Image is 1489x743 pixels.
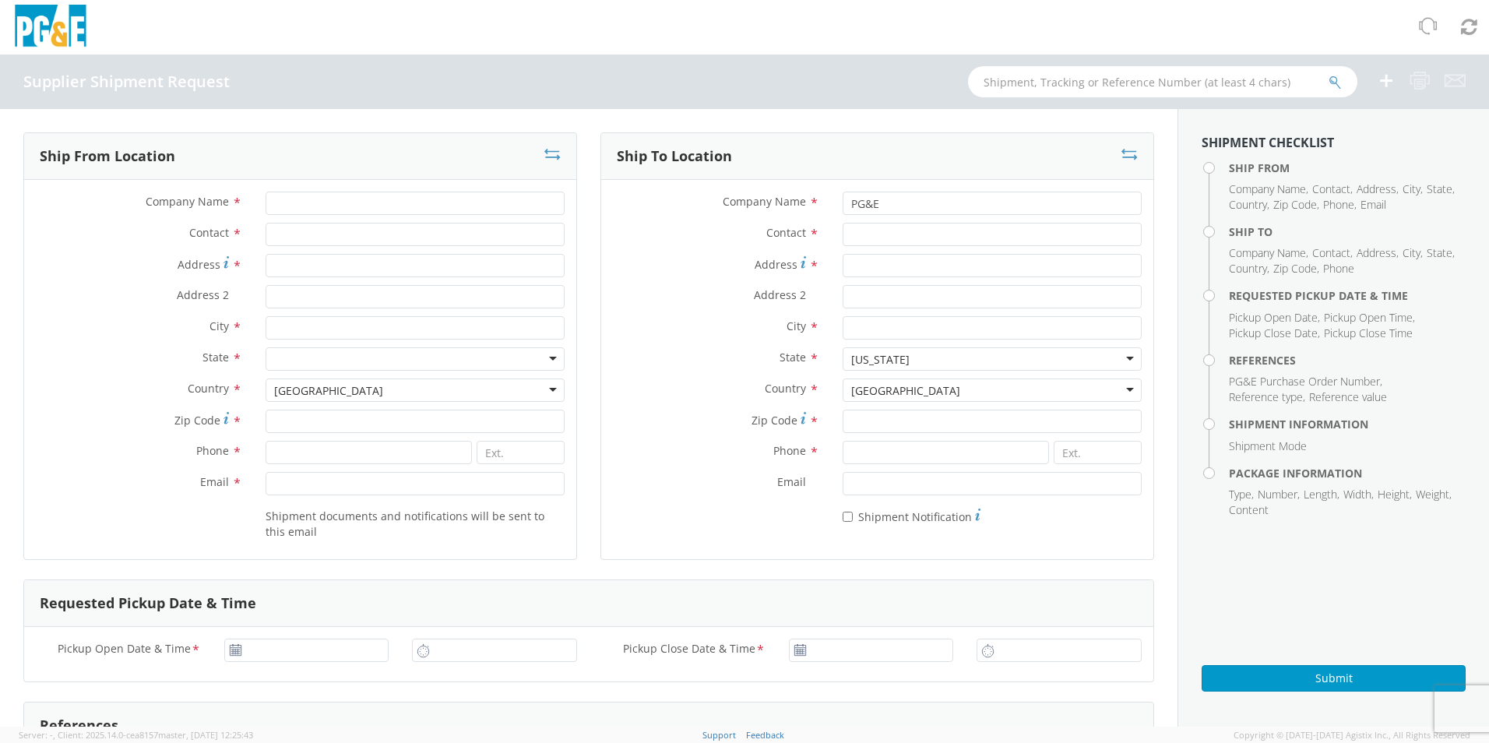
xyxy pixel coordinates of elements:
[1229,467,1466,479] h4: Package Information
[1312,245,1350,260] span: Contact
[1229,487,1254,502] li: ,
[1357,245,1396,260] span: Address
[1312,245,1353,261] li: ,
[40,596,256,611] h3: Requested Pickup Date & Time
[1229,226,1466,238] h4: Ship To
[23,73,230,90] h4: Supplier Shipment Request
[746,729,784,741] a: Feedback
[1427,245,1452,260] span: State
[266,506,565,540] label: Shipment documents and notifications will be sent to this email
[1273,261,1317,276] span: Zip Code
[1403,181,1423,197] li: ,
[765,381,806,396] span: Country
[617,149,732,164] h3: Ship To Location
[1343,487,1374,502] li: ,
[773,443,806,458] span: Phone
[1229,487,1251,502] span: Type
[1229,197,1269,213] li: ,
[1403,181,1420,196] span: City
[19,729,55,741] span: Server: -
[1229,354,1466,366] h4: References
[1312,181,1350,196] span: Contact
[178,257,220,272] span: Address
[1202,134,1334,151] strong: Shipment Checklist
[755,257,797,272] span: Address
[1427,181,1455,197] li: ,
[1229,162,1466,174] h4: Ship From
[1273,197,1317,212] span: Zip Code
[1323,197,1357,213] li: ,
[1312,181,1353,197] li: ,
[1324,310,1413,325] span: Pickup Open Time
[1229,389,1305,405] li: ,
[1416,487,1452,502] li: ,
[787,319,806,333] span: City
[189,225,229,240] span: Contact
[40,149,175,164] h3: Ship From Location
[196,443,229,458] span: Phone
[1304,487,1339,502] li: ,
[1229,261,1267,276] span: Country
[1229,181,1306,196] span: Company Name
[843,506,980,525] label: Shipment Notification
[1229,290,1466,301] h4: Requested Pickup Date & Time
[1357,245,1399,261] li: ,
[1229,374,1382,389] li: ,
[1229,326,1318,340] span: Pickup Close Date
[174,413,220,428] span: Zip Code
[1323,197,1354,212] span: Phone
[1229,502,1269,517] span: Content
[53,729,55,741] span: ,
[1229,326,1320,341] li: ,
[1343,487,1371,502] span: Width
[1229,418,1466,430] h4: Shipment Information
[58,729,253,741] span: Client: 2025.14.0-cea8157
[202,350,229,364] span: State
[1324,310,1415,326] li: ,
[1323,261,1354,276] span: Phone
[754,287,806,302] span: Address 2
[851,383,960,399] div: [GEOGRAPHIC_DATA]
[1357,181,1396,196] span: Address
[1309,389,1387,404] span: Reference value
[1403,245,1423,261] li: ,
[1357,181,1399,197] li: ,
[843,512,853,522] input: Shipment Notification
[12,5,90,51] img: pge-logo-06675f144f4cfa6a6814.png
[1273,197,1319,213] li: ,
[752,413,797,428] span: Zip Code
[1258,487,1300,502] li: ,
[200,474,229,489] span: Email
[1403,245,1420,260] span: City
[1229,261,1269,276] li: ,
[1234,729,1470,741] span: Copyright © [DATE]-[DATE] Agistix Inc., All Rights Reserved
[158,729,253,741] span: master, [DATE] 12:25:43
[1229,181,1308,197] li: ,
[968,66,1357,97] input: Shipment, Tracking or Reference Number (at least 4 chars)
[1229,245,1306,260] span: Company Name
[780,350,806,364] span: State
[209,319,229,333] span: City
[1229,310,1320,326] li: ,
[1378,487,1412,502] li: ,
[1273,261,1319,276] li: ,
[723,194,806,209] span: Company Name
[1416,487,1449,502] span: Weight
[188,381,229,396] span: Country
[1202,665,1466,692] button: Submit
[1378,487,1410,502] span: Height
[702,729,736,741] a: Support
[1427,245,1455,261] li: ,
[1229,310,1318,325] span: Pickup Open Date
[1054,441,1142,464] input: Ext.
[1229,389,1303,404] span: Reference type
[1361,197,1386,212] span: Email
[146,194,229,209] span: Company Name
[58,641,191,659] span: Pickup Open Date & Time
[1324,326,1413,340] span: Pickup Close Time
[1427,181,1452,196] span: State
[1258,487,1297,502] span: Number
[851,352,910,368] div: [US_STATE]
[766,225,806,240] span: Contact
[623,641,755,659] span: Pickup Close Date & Time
